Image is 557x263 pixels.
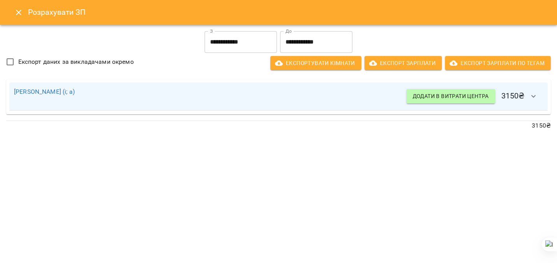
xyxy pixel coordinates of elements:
button: Close [9,3,28,22]
p: 3150 ₴ [6,121,551,130]
button: Експортувати кімнати [270,56,361,70]
button: Експорт Зарплати по тегам [445,56,551,70]
a: [PERSON_NAME] (і; а) [14,88,75,95]
span: Експорт Зарплати по тегам [451,58,545,68]
span: Експорт даних за викладачами окремо [18,57,134,67]
h6: Розрахувати ЗП [28,6,548,18]
button: Додати в витрати центра [406,89,495,103]
h6: 3150 ₴ [406,87,543,106]
button: Експорт Зарплати [364,56,442,70]
span: Додати в витрати центра [413,91,489,101]
span: Експорт Зарплати [371,58,436,68]
span: Експортувати кімнати [277,58,355,68]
